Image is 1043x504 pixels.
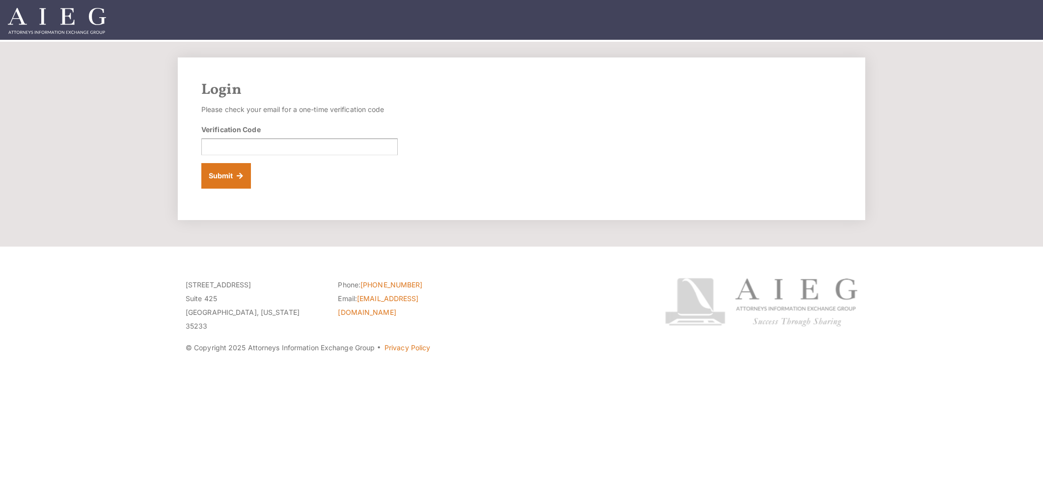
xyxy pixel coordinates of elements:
span: · [377,347,381,352]
img: Attorneys Information Exchange Group [8,8,106,34]
li: Phone: [338,278,475,292]
p: Please check your email for a one-time verification code [201,103,398,116]
label: Verification Code [201,124,261,135]
a: [EMAIL_ADDRESS][DOMAIN_NAME] [338,294,418,316]
img: Attorneys Information Exchange Group logo [665,278,857,327]
p: [STREET_ADDRESS] Suite 425 [GEOGRAPHIC_DATA], [US_STATE] 35233 [186,278,323,333]
h2: Login [201,81,842,99]
p: © Copyright 2025 Attorneys Information Exchange Group [186,341,628,355]
li: Email: [338,292,475,319]
a: Privacy Policy [384,343,430,352]
button: Submit [201,163,251,189]
a: [PHONE_NUMBER] [360,280,422,289]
